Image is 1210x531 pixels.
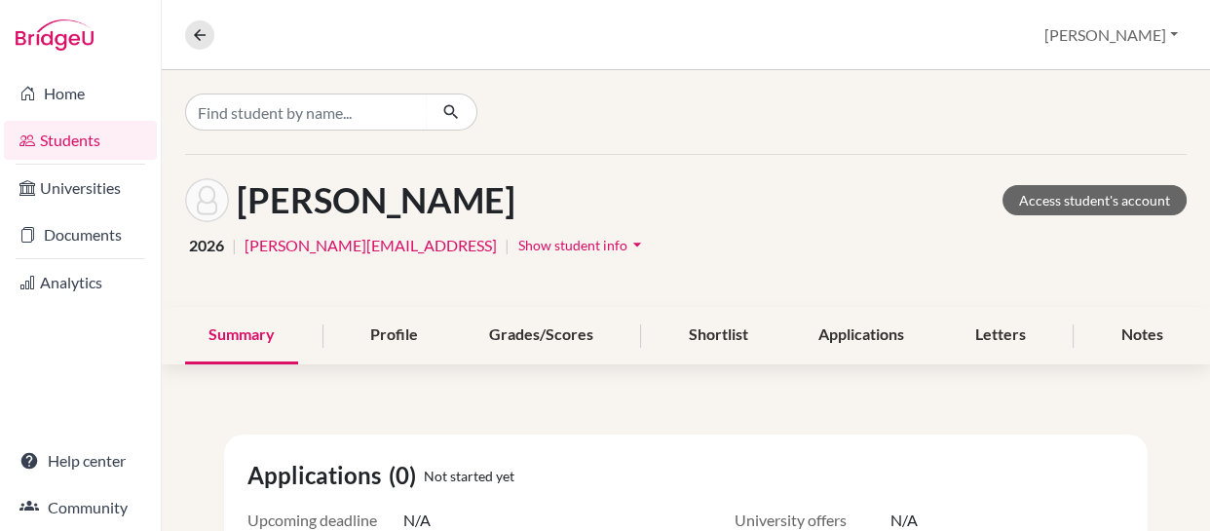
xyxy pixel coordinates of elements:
div: Grades/Scores [466,307,617,364]
input: Find student by name... [185,94,427,131]
a: Documents [4,215,157,254]
span: | [505,234,510,257]
a: Access student's account [1002,185,1187,215]
a: Help center [4,441,157,480]
span: Show student info [518,237,627,253]
div: Shortlist [665,307,772,364]
span: Not started yet [424,466,514,486]
a: Analytics [4,263,157,302]
div: Profile [347,307,441,364]
a: Universities [4,169,157,208]
div: Summary [185,307,298,364]
button: [PERSON_NAME] [1036,17,1187,54]
div: Letters [952,307,1049,364]
a: Home [4,74,157,113]
a: [PERSON_NAME][EMAIL_ADDRESS] [245,234,497,257]
span: | [232,234,237,257]
a: Students [4,121,157,160]
div: Applications [795,307,927,364]
button: Show student infoarrow_drop_down [517,230,648,260]
h1: [PERSON_NAME] [237,179,515,221]
img: Gabriel Usandivaras's avatar [185,178,229,222]
img: Bridge-U [16,19,94,51]
span: 2026 [189,234,224,257]
i: arrow_drop_down [627,235,647,254]
span: (0) [389,458,424,493]
div: Notes [1098,307,1187,364]
span: Applications [247,458,389,493]
a: Community [4,488,157,527]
